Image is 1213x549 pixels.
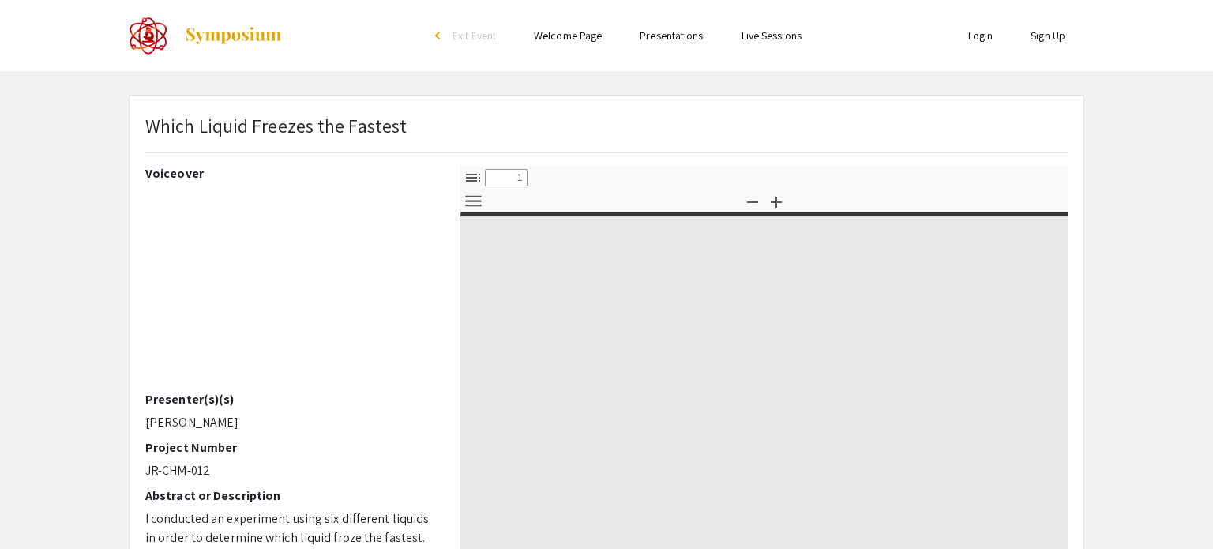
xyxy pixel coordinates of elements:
img: The 2022 CoorsTek Denver Metro Regional Science and Engineering Fair [129,16,168,55]
a: Login [968,28,993,43]
div: arrow_back_ios [435,31,445,40]
span: Exit Event [453,28,496,43]
input: Page [485,169,528,186]
h2: Project Number [145,440,437,455]
a: The 2022 CoorsTek Denver Metro Regional Science and Engineering Fair [129,16,283,55]
h2: Abstract or Description [145,488,437,503]
button: Zoom Out [739,190,766,212]
img: Symposium by ForagerOne [184,26,283,45]
p: Which Liquid Freezes the Fastest [145,111,407,140]
p: JR-CHM-012 [145,461,437,480]
button: Toggle Sidebar [460,166,486,189]
a: Sign Up [1031,28,1065,43]
a: Welcome Page [534,28,602,43]
button: Zoom In [763,190,790,212]
a: Presentations [640,28,703,43]
h2: Voiceover [145,166,437,181]
p: [PERSON_NAME] [145,413,437,432]
h2: Presenter(s)(s) [145,392,437,407]
button: Tools [460,190,486,212]
a: Live Sessions [742,28,802,43]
